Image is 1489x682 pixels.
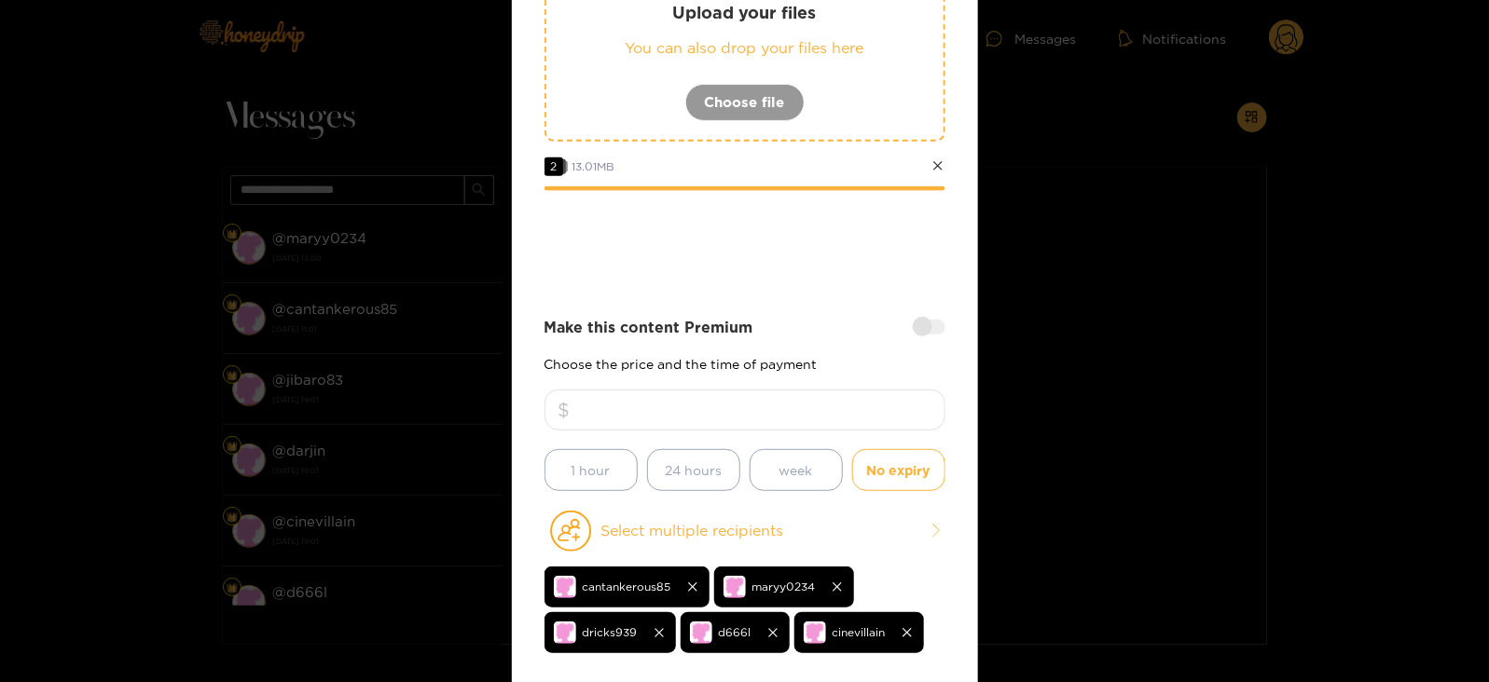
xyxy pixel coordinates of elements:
[554,621,576,644] img: no-avatar.png
[554,576,576,598] img: no-avatar.png
[545,449,638,491] button: 1 hour
[852,449,945,491] button: No expiry
[545,157,563,176] span: 2
[750,449,843,491] button: week
[867,459,931,481] span: No expiry
[685,84,805,121] button: Choose file
[719,621,751,643] span: d666l
[583,621,638,643] span: dricks939
[804,621,826,644] img: no-avatar.png
[665,459,722,481] span: 24 hours
[584,37,906,59] p: You can also drop your files here
[572,459,611,481] span: 1 hour
[690,621,712,644] img: no-avatar.png
[779,459,813,481] span: week
[545,510,945,552] button: Select multiple recipients
[583,576,671,597] span: cantankerous85
[572,160,615,172] span: 13.01 MB
[752,576,816,597] span: maryy0234
[545,317,753,338] strong: Make this content Premium
[584,2,906,23] p: Upload your files
[833,621,886,643] span: cinevillain
[724,576,746,598] img: no-avatar.png
[545,357,945,371] p: Choose the price and the time of payment
[647,449,740,491] button: 24 hours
